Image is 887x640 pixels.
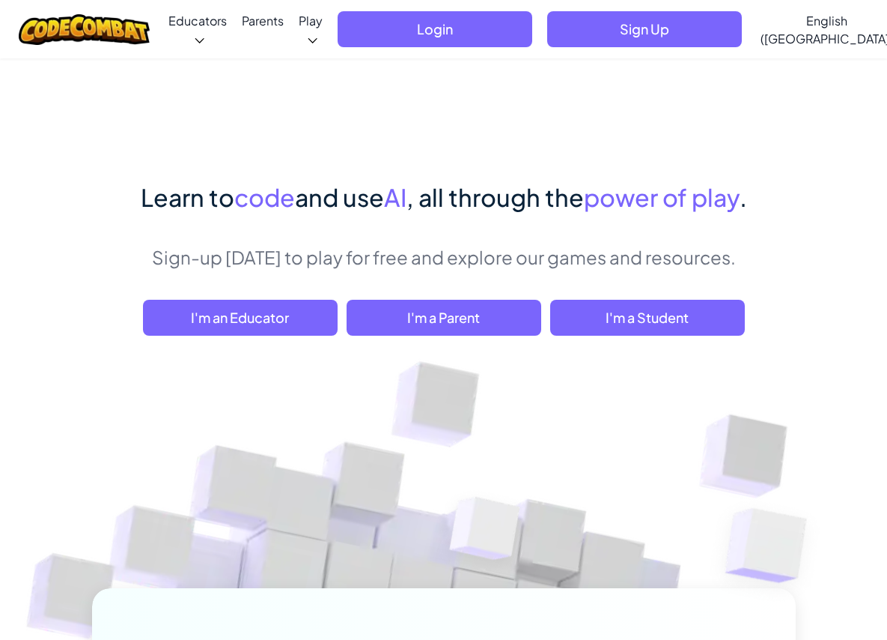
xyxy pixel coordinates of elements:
span: code [234,182,295,212]
span: AI [384,182,406,212]
button: Sign Up [547,11,742,47]
button: I'm a Student [550,300,745,336]
span: and use [295,182,384,212]
span: Educators [168,13,227,28]
span: . [740,182,747,212]
span: Play [299,13,323,28]
img: CodeCombat logo [19,14,150,45]
span: Learn to [141,182,234,212]
p: Sign-up [DATE] to play for free and explore our games and resources. [141,244,747,270]
img: Overlap cubes [683,457,866,635]
a: I'm an Educator [143,300,338,336]
img: Overlap cubes [410,456,562,613]
span: power of play [584,182,740,212]
button: Login [338,11,532,47]
a: I'm a Parent [347,300,541,336]
span: , all through the [406,182,584,212]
